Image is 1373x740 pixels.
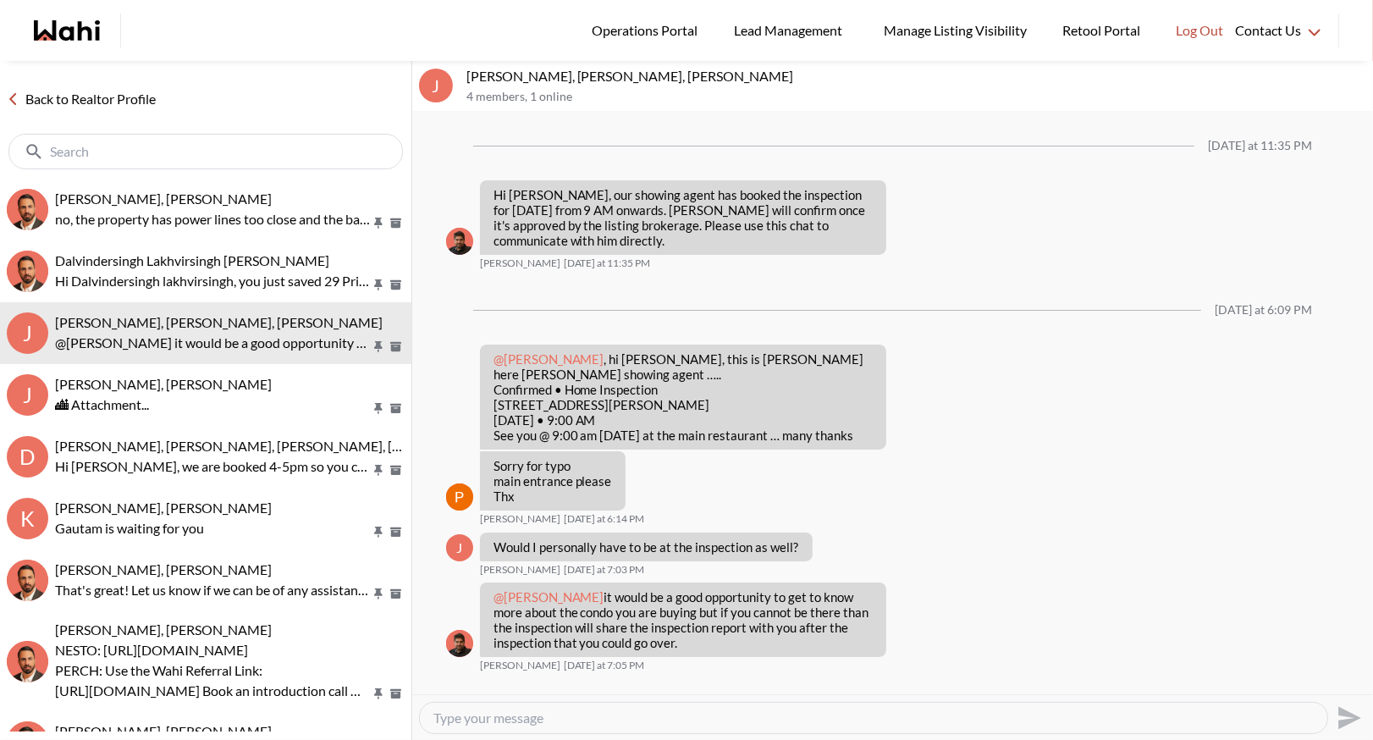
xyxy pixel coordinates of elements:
[7,498,48,539] div: k
[55,191,272,207] span: [PERSON_NAME], [PERSON_NAME]
[1328,699,1366,737] button: Send
[7,312,48,354] div: J
[387,687,405,701] button: Archive
[55,333,371,353] p: @[PERSON_NAME] it would be a good opportunity to get to know more about the condo you are buying ...
[419,69,453,102] div: J
[480,659,560,672] span: [PERSON_NAME]
[371,687,386,701] button: Pin
[446,228,473,255] div: Faraz Azam
[446,483,473,511] div: Paul Sharma
[55,395,405,415] div: 🏙 Attachment...
[433,710,1314,726] textarea: Type your message
[50,143,365,160] input: Search
[55,723,272,739] span: [PERSON_NAME], [PERSON_NAME]
[1208,139,1312,153] div: [DATE] at 11:35 PM
[7,436,48,478] div: D
[7,641,48,682] img: N
[55,209,371,229] p: no, the property has power lines too close and the basement is split into 2. does not work for me
[7,251,48,292] div: Dalvindersingh Lakhvirsingh Jaswal, Behnam
[55,438,494,454] span: [PERSON_NAME], [PERSON_NAME], [PERSON_NAME], [PERSON_NAME]
[371,216,386,230] button: Pin
[592,19,703,41] span: Operations Portal
[387,525,405,539] button: Archive
[55,580,371,600] p: That's great! Let us know if we can be of any assistance :)
[7,560,48,601] img: S
[446,630,473,657] img: F
[446,534,473,561] div: J
[55,640,371,660] p: NESTO: [URL][DOMAIN_NAME]
[446,630,473,657] div: Faraz Azam
[494,458,612,504] p: Sorry for typo main entrance please Thx
[55,681,371,701] p: [URL][DOMAIN_NAME] Book an introduction call Using calendly: [URL][DOMAIN_NAME] Direct introducti...
[7,189,48,230] img: k
[55,561,272,577] span: [PERSON_NAME], [PERSON_NAME]
[55,252,329,268] span: Dalvindersingh Lakhvirsingh [PERSON_NAME]
[371,401,386,416] button: Pin
[7,189,48,230] div: khalid Alvi, Behnam
[1062,19,1145,41] span: Retool Portal
[494,539,799,555] p: Would I personally have to be at the inspection as well?
[387,463,405,478] button: Archive
[564,257,651,270] time: 2025-09-13T03:35:26.377Z
[494,351,604,367] span: @[PERSON_NAME]
[1176,19,1223,41] span: Log Out
[879,19,1032,41] span: Manage Listing Visibility
[55,500,272,516] span: [PERSON_NAME], [PERSON_NAME]
[494,351,873,443] p: , hi [PERSON_NAME], this is [PERSON_NAME] here [PERSON_NAME] showing agent ….. Confirmed • Home I...
[387,216,405,230] button: Archive
[480,563,560,577] span: [PERSON_NAME]
[564,512,645,526] time: 2025-09-13T22:14:23.915Z
[371,340,386,354] button: Pin
[55,456,371,477] p: Hi [PERSON_NAME], we are booked 4-5pm so you can take your time and go through the property witho...
[7,374,48,416] div: J
[387,278,405,292] button: Archive
[371,587,386,601] button: Pin
[55,518,371,538] p: Gautam is waiting for you
[387,340,405,354] button: Archive
[7,251,48,292] img: D
[494,589,604,605] span: @[PERSON_NAME]
[466,68,1366,85] p: [PERSON_NAME], [PERSON_NAME], [PERSON_NAME]
[7,641,48,682] div: Nidhi Singh, Behnam
[371,525,386,539] button: Pin
[466,90,1366,104] p: 4 members , 1 online
[55,660,371,681] p: PERCH: Use the Wahi Referral Link:
[446,228,473,255] img: F
[387,401,405,416] button: Archive
[494,187,873,248] p: Hi [PERSON_NAME], our showing agent has booked the inspection for [DATE] from 9 AM onwards. [PERS...
[55,621,272,638] span: [PERSON_NAME], [PERSON_NAME]
[387,587,405,601] button: Archive
[564,659,645,672] time: 2025-09-13T23:05:11.488Z
[55,314,383,330] span: [PERSON_NAME], [PERSON_NAME], [PERSON_NAME]
[480,512,560,526] span: [PERSON_NAME]
[7,560,48,601] div: Shireen Sookdeo, Behnam
[55,376,272,392] span: [PERSON_NAME], [PERSON_NAME]
[371,463,386,478] button: Pin
[446,483,473,511] img: P
[494,589,873,650] p: it would be a good opportunity to get to know more about the condo you are buying but if you cann...
[734,19,848,41] span: Lead Management
[34,20,100,41] a: Wahi homepage
[55,271,371,291] p: Hi Dalvindersingh lakhvirsingh, you just saved 29 Primrose Cres, [GEOGRAPHIC_DATA]. Would you lik...
[564,563,645,577] time: 2025-09-13T23:03:04.413Z
[1215,303,1312,318] div: [DATE] at 6:09 PM
[480,257,560,270] span: [PERSON_NAME]
[371,278,386,292] button: Pin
